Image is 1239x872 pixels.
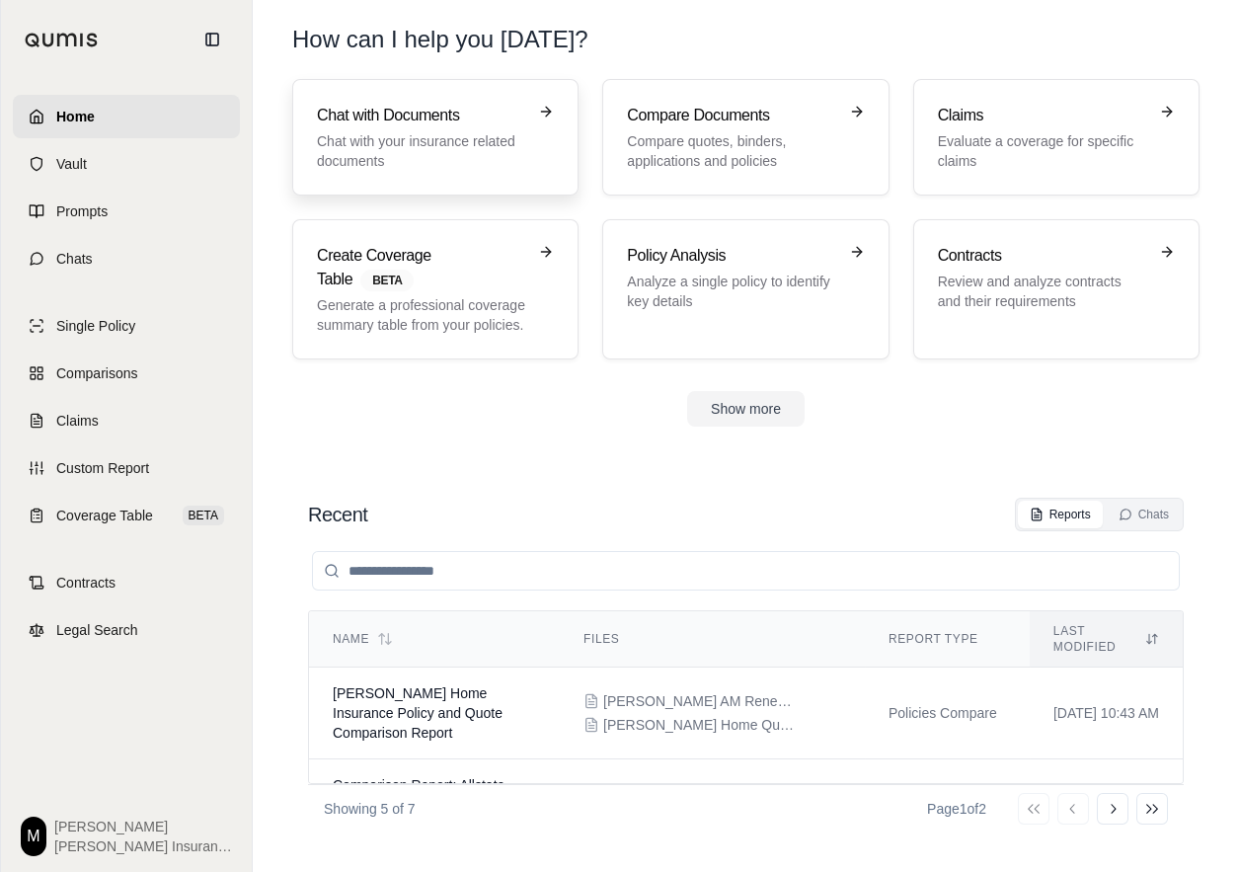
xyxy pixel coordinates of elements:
[13,352,240,395] a: Comparisons
[13,399,240,442] a: Claims
[13,142,240,186] a: Vault
[317,104,526,127] h3: Chat with Documents
[292,24,1200,55] h1: How can I help you [DATE]?
[13,190,240,233] a: Prompts
[196,24,228,55] button: Collapse sidebar
[56,411,99,431] span: Claims
[292,219,579,359] a: Create Coverage TableBETAGenerate a professional coverage summary table from your policies.
[13,608,240,652] a: Legal Search
[603,691,801,711] span: S. Kimble AM Renewal.pdf
[865,668,1030,759] td: Policies Compare
[324,799,416,819] p: Showing 5 of 7
[1107,501,1181,528] button: Chats
[602,219,889,359] a: Policy AnalysisAnalyze a single policy to identify key details
[13,561,240,604] a: Contracts
[560,611,865,668] th: Files
[913,219,1200,359] a: ContractsReview and analyze contracts and their requirements
[56,316,135,336] span: Single Policy
[56,249,93,269] span: Chats
[317,295,526,335] p: Generate a professional coverage summary table from your policies.
[56,573,116,593] span: Contracts
[56,458,149,478] span: Custom Report
[938,104,1147,127] h3: Claims
[56,506,153,525] span: Coverage Table
[938,244,1147,268] h3: Contracts
[21,817,46,856] div: M
[1119,507,1169,522] div: Chats
[56,201,108,221] span: Prompts
[865,611,1030,668] th: Report Type
[308,501,367,528] h2: Recent
[13,446,240,490] a: Custom Report
[13,304,240,348] a: Single Policy
[13,237,240,280] a: Chats
[1030,507,1091,522] div: Reports
[54,817,232,836] span: [PERSON_NAME]
[927,799,986,819] div: Page 1 of 2
[603,715,801,735] span: S. Kimble Home Quote.pdf
[13,95,240,138] a: Home
[292,79,579,196] a: Chat with DocumentsChat with your insurance related documents
[56,154,87,174] span: Vault
[54,836,232,856] span: [PERSON_NAME] Insurance
[56,363,137,383] span: Comparisons
[938,131,1147,171] p: Evaluate a coverage for specific claims
[627,131,836,171] p: Compare quotes, binders, applications and policies
[687,391,805,427] button: Show more
[1018,501,1103,528] button: Reports
[627,244,836,268] h3: Policy Analysis
[56,620,138,640] span: Legal Search
[627,272,836,311] p: Analyze a single policy to identify key details
[1053,623,1159,655] div: Last modified
[183,506,224,525] span: BETA
[360,270,414,291] span: BETA
[1030,668,1183,759] td: [DATE] 10:43 AM
[25,33,99,47] img: Qumis Logo
[627,104,836,127] h3: Compare Documents
[56,107,95,126] span: Home
[333,631,536,647] div: Name
[13,494,240,537] a: Coverage TableBETA
[913,79,1200,196] a: ClaimsEvaluate a coverage for specific claims
[317,131,526,171] p: Chat with your insurance related documents
[317,244,526,291] h3: Create Coverage Table
[333,685,503,741] span: Sara Kimble Home Insurance Policy and Quote Comparison Report
[602,79,889,196] a: Compare DocumentsCompare quotes, binders, applications and policies
[938,272,1147,311] p: Review and analyze contracts and their requirements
